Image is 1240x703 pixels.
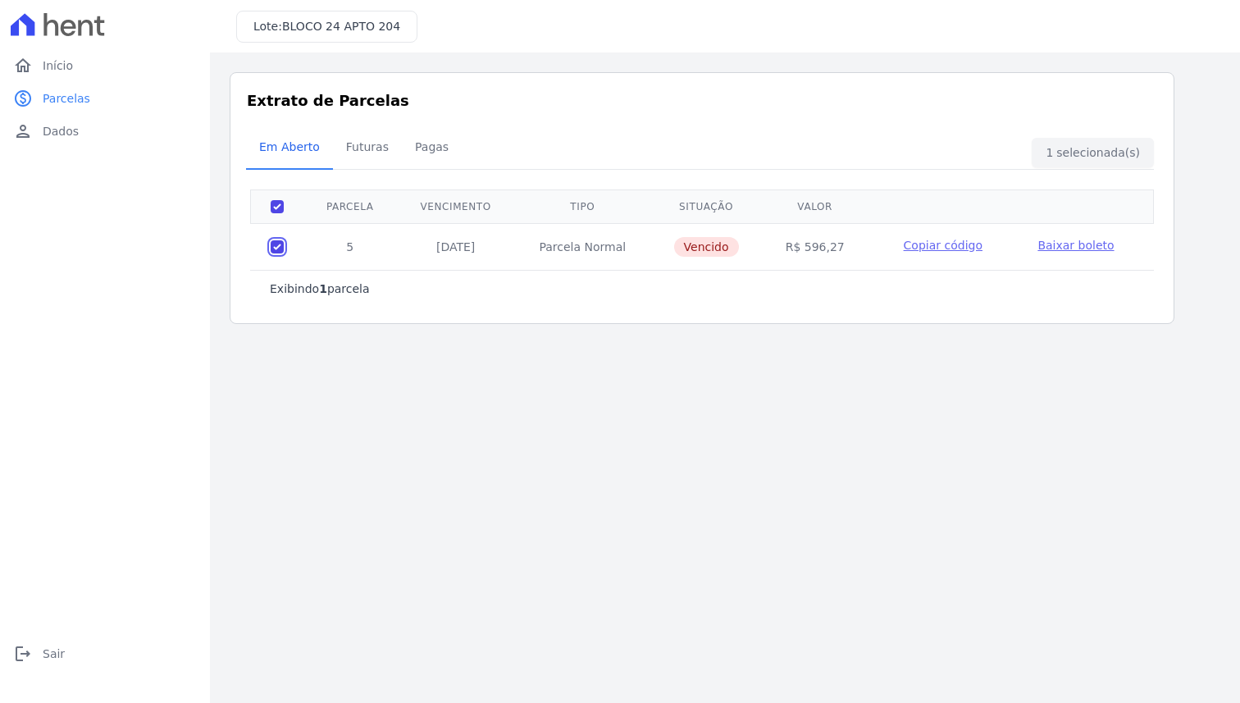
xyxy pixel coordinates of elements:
a: Pagas [402,127,462,170]
span: Copiar código [904,239,982,252]
h3: Lote: [253,18,400,35]
td: R$ 596,27 [762,223,868,270]
button: Copiar código [887,237,998,253]
span: Início [43,57,73,74]
a: homeInício [7,49,203,82]
h3: Extrato de Parcelas [247,89,1157,112]
i: home [13,56,33,75]
th: Parcela [303,189,397,223]
a: Futuras [333,127,402,170]
i: person [13,121,33,141]
a: Em Aberto [246,127,333,170]
span: Pagas [405,130,458,163]
i: paid [13,89,33,108]
span: Sair [43,646,65,662]
span: Parcelas [43,90,90,107]
th: Situação [650,189,762,223]
td: Parcela Normal [515,223,650,270]
span: Em Aberto [249,130,330,163]
b: 1 [319,282,327,295]
span: Dados [43,123,79,139]
span: Baixar boleto [1037,239,1114,252]
th: Tipo [515,189,650,223]
a: personDados [7,115,203,148]
span: Futuras [336,130,399,163]
i: logout [13,644,33,664]
span: Vencido [674,237,739,257]
th: Vencimento [397,189,515,223]
td: [DATE] [397,223,515,270]
span: BLOCO 24 APTO 204 [282,20,400,33]
a: paidParcelas [7,82,203,115]
p: Exibindo parcela [270,281,370,297]
a: logoutSair [7,637,203,670]
th: Valor [762,189,868,223]
td: 5 [303,223,397,270]
a: Baixar boleto [1037,237,1114,253]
